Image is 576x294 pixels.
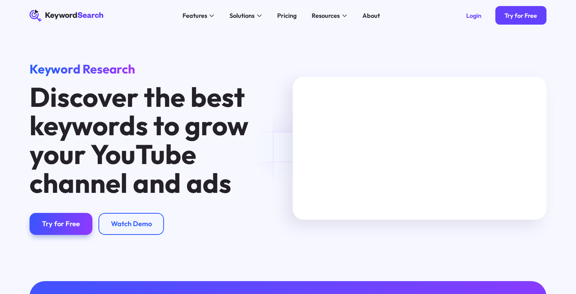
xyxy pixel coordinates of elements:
div: Watch Demo [111,220,152,228]
div: Resources [312,11,340,20]
div: Solutions [229,11,254,20]
h1: Discover the best keywords to grow your YouTube channel and ads [30,83,252,198]
div: Try for Free [42,220,80,228]
iframe: MKTG_Keyword Search Manuel Search Tutorial_040623 [293,77,546,220]
div: Pricing [277,11,297,20]
a: Try for Free [495,6,546,25]
div: About [362,11,380,20]
a: Pricing [272,9,301,22]
span: Keyword Research [30,61,135,77]
div: Try for Free [504,12,537,19]
div: Login [466,12,481,19]
div: Features [183,11,207,20]
a: Try for Free [30,213,92,235]
a: About [357,9,384,22]
a: Login [457,6,490,25]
